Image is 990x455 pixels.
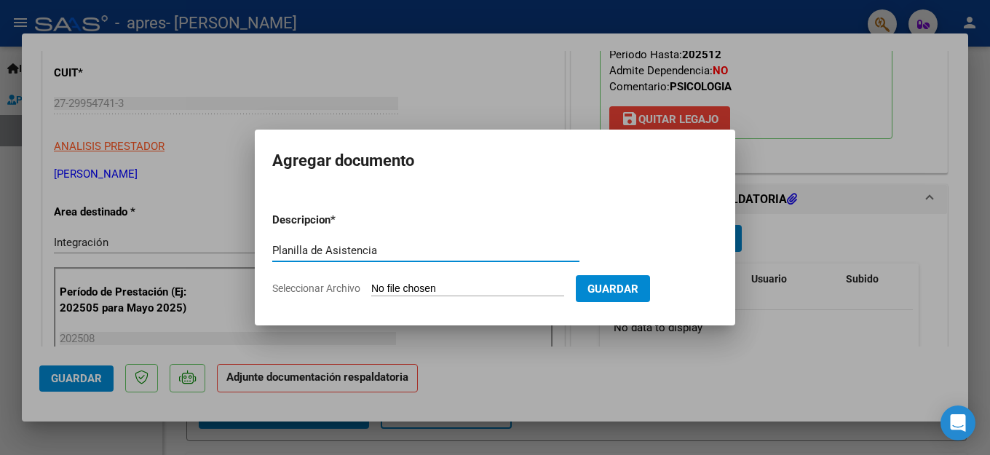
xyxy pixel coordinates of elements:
[940,405,975,440] div: Open Intercom Messenger
[576,275,650,302] button: Guardar
[272,282,360,294] span: Seleccionar Archivo
[587,282,638,296] span: Guardar
[272,212,406,229] p: Descripcion
[272,147,718,175] h2: Agregar documento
